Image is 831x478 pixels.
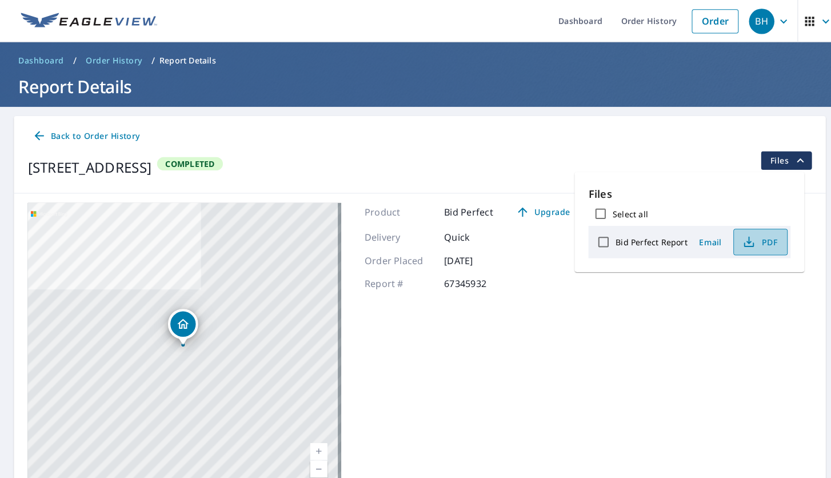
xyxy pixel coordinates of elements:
li: / [73,53,76,67]
a: Dashboard [14,51,68,69]
p: Quick [440,228,508,242]
p: Files [582,184,782,200]
a: Order [685,9,731,33]
div: BH [741,9,766,34]
p: Product [361,203,429,217]
span: Email [689,234,717,245]
span: Dashboard [18,54,63,66]
span: Files [762,152,799,166]
button: Email [685,231,721,249]
p: 67345932 [440,274,508,288]
label: Bid Perfect Report [609,234,680,245]
div: [STREET_ADDRESS] [27,156,150,176]
label: Select all [606,206,641,217]
a: Upgrade [502,201,573,219]
p: Order Placed [361,251,429,265]
span: Completed [157,157,219,168]
span: Order History [85,54,141,66]
img: EV Logo [21,13,155,30]
span: Upgrade [509,203,566,217]
button: PDF [726,226,780,253]
p: Report # [361,274,429,288]
p: Delivery [361,228,429,242]
a: Order History [81,51,145,69]
p: Report Details [158,54,214,66]
button: filesDropdownBtn-67345932 [753,150,804,168]
nav: breadcrumb [14,51,817,69]
p: [DATE] [440,251,508,265]
li: / [150,53,153,67]
span: Back to Order History [32,128,138,142]
div: Dropped pin, building 1, Residential property, 783 92nd Ave N Naples, FL 34108 [166,306,196,341]
p: Bid Perfect [440,203,488,217]
a: Back to Order History [27,124,143,145]
h1: Report Details [14,74,817,97]
span: PDF [733,233,770,246]
a: Current Level 17, Zoom Out [307,456,324,473]
a: Current Level 17, Zoom In [307,439,324,456]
